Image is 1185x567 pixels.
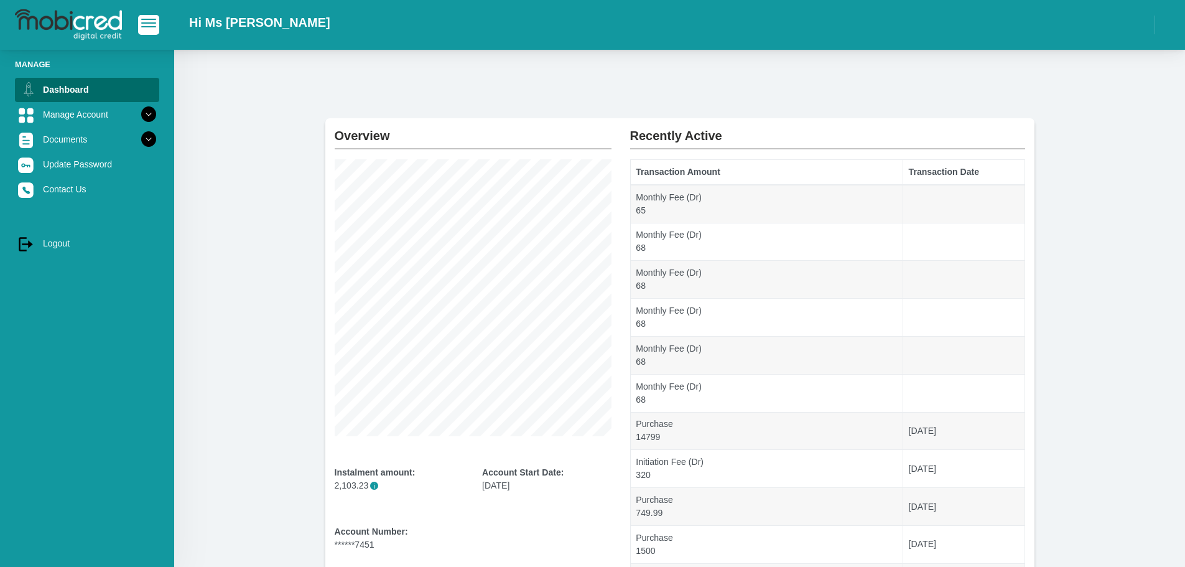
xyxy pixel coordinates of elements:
[335,118,611,143] h2: Overview
[482,467,564,477] b: Account Start Date:
[903,526,1025,564] td: [DATE]
[630,526,903,564] td: Purchase 1500
[903,488,1025,526] td: [DATE]
[335,467,416,477] b: Instalment amount:
[335,479,464,492] p: 2,103.23
[903,450,1025,488] td: [DATE]
[630,185,903,223] td: Monthly Fee (Dr) 65
[630,261,903,299] td: Monthly Fee (Dr) 68
[630,299,903,337] td: Monthly Fee (Dr) 68
[15,9,122,40] img: logo-mobicred.svg
[630,450,903,488] td: Initiation Fee (Dr) 320
[903,160,1025,185] th: Transaction Date
[370,482,378,490] span: i
[903,412,1025,450] td: [DATE]
[15,103,159,126] a: Manage Account
[15,152,159,176] a: Update Password
[15,232,159,255] a: Logout
[630,374,903,412] td: Monthly Fee (Dr) 68
[630,412,903,450] td: Purchase 14799
[15,78,159,101] a: Dashboard
[482,466,611,492] div: [DATE]
[15,59,159,70] li: Manage
[630,336,903,374] td: Monthly Fee (Dr) 68
[15,177,159,201] a: Contact Us
[15,128,159,151] a: Documents
[630,488,903,526] td: Purchase 749.99
[630,160,903,185] th: Transaction Amount
[189,15,330,30] h2: Hi Ms [PERSON_NAME]
[630,223,903,261] td: Monthly Fee (Dr) 68
[335,527,408,537] b: Account Number:
[630,118,1025,143] h2: Recently Active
